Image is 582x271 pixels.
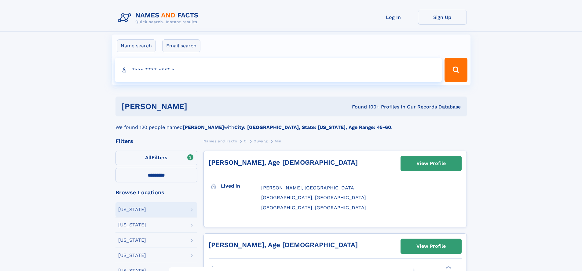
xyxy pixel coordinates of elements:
span: Min [275,139,281,143]
span: O [244,139,247,143]
div: We found 120 people named with . [115,116,467,131]
input: search input [115,58,442,82]
a: Ouyang [254,137,268,145]
a: View Profile [401,239,461,254]
h3: Lived in [221,181,261,191]
span: Ouyang [254,139,268,143]
a: [PERSON_NAME], Age [DEMOGRAPHIC_DATA] [209,159,358,166]
label: Email search [162,39,200,52]
a: Log In [369,10,418,25]
b: City: [GEOGRAPHIC_DATA], State: [US_STATE], Age Range: 45-60 [234,124,391,130]
span: [GEOGRAPHIC_DATA], [GEOGRAPHIC_DATA] [261,195,366,200]
button: Search Button [445,58,467,82]
a: O [244,137,247,145]
div: View Profile [416,239,446,253]
div: Filters [115,138,197,144]
div: [US_STATE] [118,207,146,212]
a: [PERSON_NAME], Age [DEMOGRAPHIC_DATA] [209,241,358,249]
a: Names and Facts [203,137,237,145]
a: View Profile [401,156,461,171]
span: [GEOGRAPHIC_DATA], [GEOGRAPHIC_DATA] [261,205,366,211]
div: Browse Locations [115,190,197,195]
img: Logo Names and Facts [115,10,203,26]
a: Sign Up [418,10,467,25]
b: [PERSON_NAME] [183,124,224,130]
h1: [PERSON_NAME] [122,103,270,110]
div: View Profile [416,156,446,170]
span: All [145,155,152,160]
div: [US_STATE] [118,238,146,243]
div: [US_STATE] [118,253,146,258]
label: Name search [117,39,156,52]
div: ❯ [444,265,452,269]
div: [US_STATE] [118,222,146,227]
label: Filters [115,151,197,165]
span: [PERSON_NAME], [GEOGRAPHIC_DATA] [261,185,356,191]
div: Found 100+ Profiles In Our Records Database [269,104,461,110]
